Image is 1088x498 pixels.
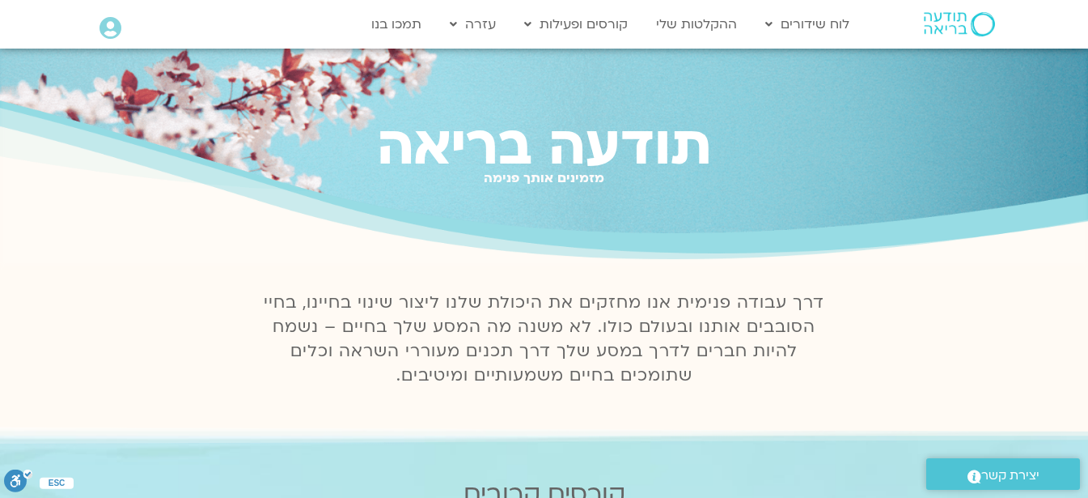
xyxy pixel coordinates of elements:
[363,9,430,40] a: תמכו בנו
[442,9,504,40] a: עזרה
[924,12,995,36] img: תודעה בריאה
[926,458,1080,490] a: יצירת קשר
[255,291,834,388] p: דרך עבודה פנימית אנו מחזקים את היכולת שלנו ליצור שינוי בחיינו, בחיי הסובבים אותנו ובעולם כולו. לא...
[648,9,745,40] a: ההקלטות שלי
[757,9,857,40] a: לוח שידורים
[981,465,1039,487] span: יצירת קשר
[516,9,636,40] a: קורסים ופעילות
